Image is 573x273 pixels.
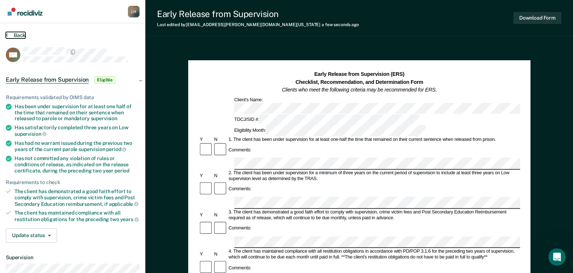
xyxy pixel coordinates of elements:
span: a few seconds ago [322,22,359,27]
span: period [114,168,129,174]
div: Y [198,252,213,257]
div: N [213,212,227,218]
span: supervision [91,115,117,121]
button: Download Form [513,12,561,24]
div: 4. The client has maintained compliance with all restitution obligations in accordance with PD/PO... [227,249,520,260]
span: supervision [15,131,47,137]
div: N [213,136,227,142]
span: years [120,216,139,222]
div: N [213,252,227,257]
div: Y [198,212,213,218]
div: Comments: [227,187,253,192]
div: TDCJ/SID #: [233,114,420,125]
div: Last edited by [EMAIL_ADDRESS][PERSON_NAME][DOMAIN_NAME][US_STATE] [157,22,359,27]
div: The client has maintained compliance with all restitution obligations for the preceding two [15,210,140,222]
div: N [213,173,227,179]
div: Early Release from Supervision [157,9,359,19]
button: Update status [6,228,57,243]
div: L H [128,6,140,17]
em: Clients who meet the following criteria may be recommended for ERS. [282,87,436,93]
strong: Checklist, Recommendation, and Determination Form [295,79,423,85]
div: The client has demonstrated a good faith effort to comply with supervision, crime victim fees and... [15,188,140,207]
dt: Supervision [6,254,140,261]
div: 3. The client has demonstrated a good faith effort to comply with supervision, crime victim fees ... [227,209,520,221]
span: Early Release from Supervision [6,76,89,83]
div: 2. The client has been under supervision for a minimum of three years on the current period of su... [227,170,520,182]
span: Eligible [94,76,115,83]
div: Comments: [227,147,253,153]
div: Has not committed any violation of rules or conditions of release, as indicated on the release ce... [15,155,140,174]
span: applicable [109,201,138,207]
strong: Early Release from Supervision (ERS) [314,71,404,77]
div: Has had no warrant issued during the previous two years of the current parole supervision [15,140,140,152]
div: Requirements validated by OIMS data [6,94,140,101]
div: Comments: [227,226,253,232]
div: Eligibility Month: [233,125,427,136]
div: Has been under supervision for at least one half of the time that remained on their sentence when... [15,103,140,122]
div: Comments: [227,265,253,271]
div: Requirements to check [6,179,140,186]
div: Y [198,173,213,179]
div: Has satisfactorily completed three years on Low [15,125,140,137]
div: 1. The client has been under supervision for at least one-half the time that remained on their cu... [227,136,520,142]
img: Recidiviz [8,8,43,16]
button: Profile dropdown button [128,6,140,17]
span: period [106,146,126,152]
iframe: Intercom live chat [548,248,566,266]
button: Back [6,32,25,38]
div: Y [198,136,213,142]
